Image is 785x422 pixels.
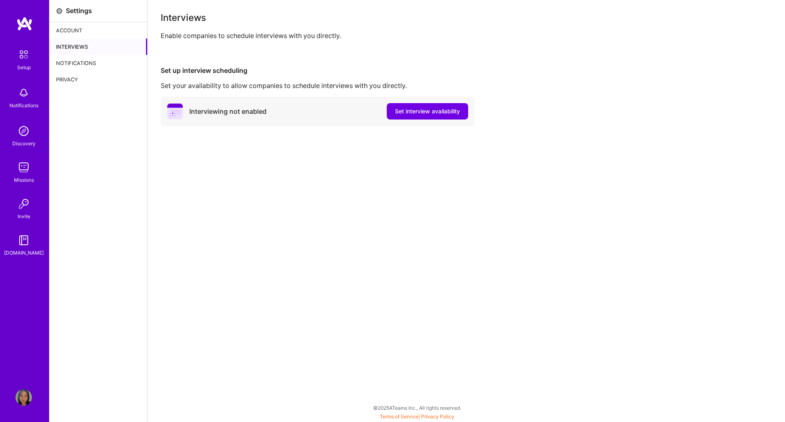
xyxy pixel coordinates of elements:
[380,413,418,420] a: Terms of Service
[17,63,31,72] div: Setup
[49,71,147,88] div: Privacy
[395,107,460,115] span: Set interview availability
[16,232,32,248] img: guide book
[161,32,772,40] div: Enable companies to schedule interviews with you directly.
[16,159,32,176] img: teamwork
[189,107,267,116] div: Interviewing not enabled
[49,55,147,71] div: Notifications
[161,81,772,90] div: Set your availability to allow companies to schedule interviews with you directly.
[49,397,785,418] div: © 2025 ATeams Inc., All rights reserved.
[56,8,63,14] i: icon Settings
[66,7,92,15] div: Settings
[421,413,454,420] a: Privacy Policy
[380,413,454,420] span: |
[16,85,32,101] img: bell
[18,212,30,221] div: Invite
[14,176,34,184] div: Missions
[167,104,183,119] i: icon PurpleCalendar
[16,389,32,406] img: User Avatar
[15,46,32,63] img: setup
[9,101,38,110] div: Notifications
[16,196,32,212] img: Invite
[16,16,33,31] img: logo
[161,13,772,22] div: Interviews
[161,66,772,75] div: Set up interview scheduling
[387,103,468,120] button: Set interview availability
[12,139,36,148] div: Discovery
[49,38,147,55] div: Interviews
[16,123,32,139] img: discovery
[13,389,34,406] a: User Avatar
[49,22,147,38] div: Account
[4,248,44,257] div: [DOMAIN_NAME]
